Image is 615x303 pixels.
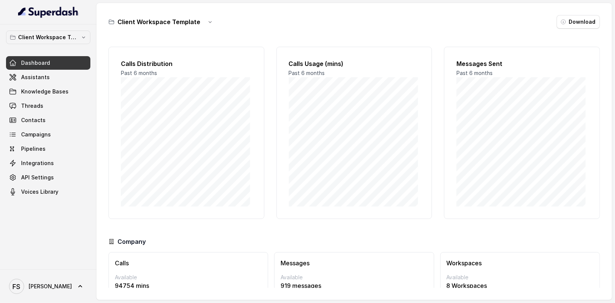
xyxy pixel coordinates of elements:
[21,188,58,196] span: Voices Library
[6,276,90,297] a: [PERSON_NAME]
[557,15,600,29] button: Download
[115,259,262,268] h3: Calls
[6,70,90,84] a: Assistants
[115,274,262,281] p: Available
[18,33,78,42] p: Client Workspace Template
[6,31,90,44] button: Client Workspace Template
[6,171,90,184] a: API Settings
[289,70,325,76] span: Past 6 months
[121,59,252,68] h2: Calls Distribution
[456,70,493,76] span: Past 6 months
[281,259,427,268] h3: Messages
[6,142,90,156] a: Pipelines
[21,174,54,181] span: API Settings
[281,274,427,281] p: Available
[21,116,46,124] span: Contacts
[21,73,50,81] span: Assistants
[289,59,420,68] h2: Calls Usage (mins)
[118,237,146,246] h3: Company
[281,281,427,290] p: 919 messages
[18,6,79,18] img: light.svg
[447,274,594,281] p: Available
[21,102,43,110] span: Threads
[13,283,21,291] text: FS
[115,281,262,290] p: 94754 mins
[6,128,90,141] a: Campaigns
[447,259,594,268] h3: Workspaces
[447,281,594,290] p: 8 Workspaces
[118,17,200,26] h3: Client Workspace Template
[6,56,90,70] a: Dashboard
[121,70,157,76] span: Past 6 months
[21,145,46,153] span: Pipelines
[29,283,72,290] span: [PERSON_NAME]
[456,59,588,68] h2: Messages Sent
[6,156,90,170] a: Integrations
[21,159,54,167] span: Integrations
[6,99,90,113] a: Threads
[21,88,69,95] span: Knowledge Bases
[21,131,51,138] span: Campaigns
[6,85,90,98] a: Knowledge Bases
[6,113,90,127] a: Contacts
[21,59,50,67] span: Dashboard
[6,185,90,199] a: Voices Library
